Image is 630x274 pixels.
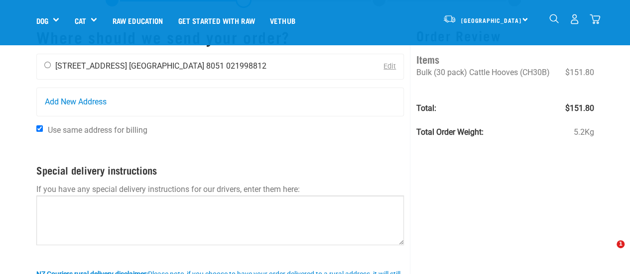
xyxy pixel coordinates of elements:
[105,0,170,40] a: Raw Education
[596,240,620,264] iframe: Intercom live chat
[416,68,550,77] span: Bulk (30 pack) Cattle Hooves (CH30B)
[45,96,107,108] span: Add New Address
[416,103,436,113] strong: Total:
[549,14,559,23] img: home-icon-1@2x.png
[416,127,484,137] strong: Total Order Weight:
[171,0,262,40] a: Get started with Raw
[416,51,594,67] h4: Items
[461,18,521,22] span: [GEOGRAPHIC_DATA]
[74,15,86,26] a: Cat
[569,14,580,24] img: user.png
[617,240,625,248] span: 1
[37,88,404,116] a: Add New Address
[55,61,127,71] li: [STREET_ADDRESS]
[565,102,594,114] span: $151.80
[573,126,594,138] span: 5.2Kg
[36,164,404,176] h4: Special delivery instructions
[36,15,48,26] a: Dog
[36,125,43,132] input: Use same address for billing
[262,0,303,40] a: Vethub
[48,125,147,135] span: Use same address for billing
[443,14,456,23] img: van-moving.png
[226,61,266,71] li: 021998812
[590,14,600,24] img: home-icon@2x.png
[36,183,404,195] p: If you have any special delivery instructions for our drivers, enter them here:
[383,62,396,71] a: Edit
[565,67,594,79] span: $151.80
[129,61,224,71] li: [GEOGRAPHIC_DATA] 8051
